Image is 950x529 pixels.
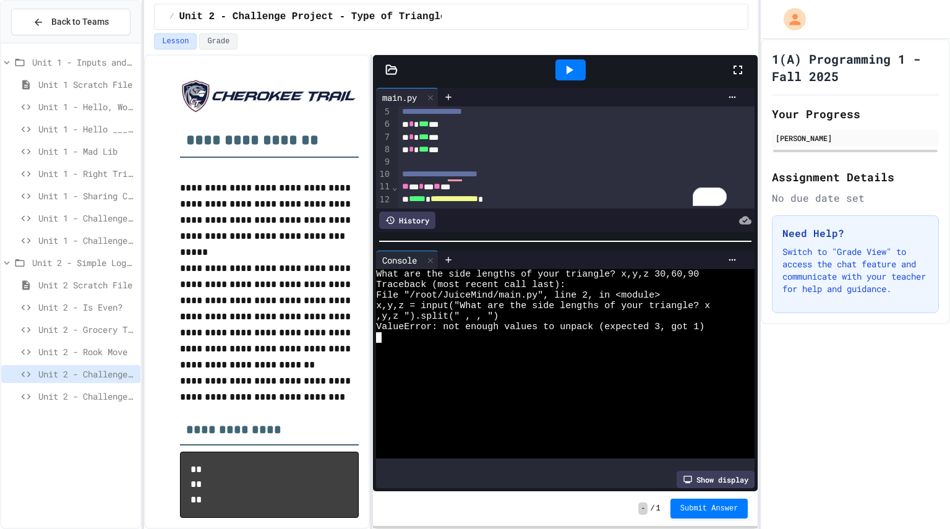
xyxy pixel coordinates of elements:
[376,181,392,193] div: 11
[392,182,398,192] span: Fold line
[670,499,748,518] button: Submit Answer
[376,131,392,144] div: 7
[772,50,939,85] h1: 1(A) Programming 1 - Fall 2025
[38,100,135,113] span: Unit 1 - Hello, World!
[38,189,135,202] span: Unit 1 - Sharing Cookies
[376,254,423,267] div: Console
[771,5,809,33] div: My Account
[776,132,935,144] div: [PERSON_NAME]
[154,33,197,49] button: Lesson
[376,311,499,322] span: ,y,z ").split(" , , ")
[379,212,435,229] div: History
[772,168,939,186] h2: Assignment Details
[32,56,135,69] span: Unit 1 - Inputs and Numbers
[38,123,135,135] span: Unit 1 - Hello _____
[376,194,392,206] div: 12
[376,269,699,280] span: What are the side lengths of your triangle? x,y,z 30,60,90
[38,278,135,291] span: Unit 2 Scratch File
[38,234,135,247] span: Unit 1 - Challenge Project - Ancient Pyramid
[680,504,738,514] span: Submit Answer
[772,191,939,205] div: No due date set
[38,323,135,336] span: Unit 2 - Grocery Tracker
[11,9,131,35] button: Back to Teams
[376,106,392,118] div: 5
[398,41,755,209] div: To enrich screen reader interactions, please activate Accessibility in Grammarly extension settings
[638,502,648,515] span: -
[772,105,939,123] h2: Your Progress
[38,78,135,91] span: Unit 1 Scratch File
[782,226,928,241] h3: Need Help?
[376,290,660,301] span: File "/root/JuiceMind/main.py", line 2, in <module>
[376,156,392,168] div: 9
[376,168,392,181] div: 10
[38,390,135,403] span: Unit 2 - Challenge Project - Colors on Chessboard
[376,88,439,106] div: main.py
[376,280,565,290] span: Traceback (most recent call last):
[656,504,661,514] span: 1
[38,345,135,358] span: Unit 2 - Rook Move
[38,368,135,381] span: Unit 2 - Challenge Project - Type of Triangle
[51,15,109,28] span: Back to Teams
[376,118,392,131] div: 6
[677,471,755,488] div: Show display
[199,33,237,49] button: Grade
[38,145,135,158] span: Unit 1 - Mad Lib
[38,167,135,180] span: Unit 1 - Right Triangle Calculator
[376,251,439,269] div: Console
[376,322,704,332] span: ValueError: not enough values to unpack (expected 3, got 1)
[32,256,135,269] span: Unit 2 - Simple Logic
[179,9,446,24] span: Unit 2 - Challenge Project - Type of Triangle
[169,12,174,22] span: /
[38,212,135,225] span: Unit 1 - Challenge Project - Cat Years Calculator
[376,144,392,156] div: 8
[650,504,654,514] span: /
[376,301,710,311] span: x,y,z = input("What are the side lengths of your triangle? x
[782,246,928,295] p: Switch to "Grade View" to access the chat feature and communicate with your teacher for help and ...
[376,91,423,104] div: main.py
[38,301,135,314] span: Unit 2 - Is Even?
